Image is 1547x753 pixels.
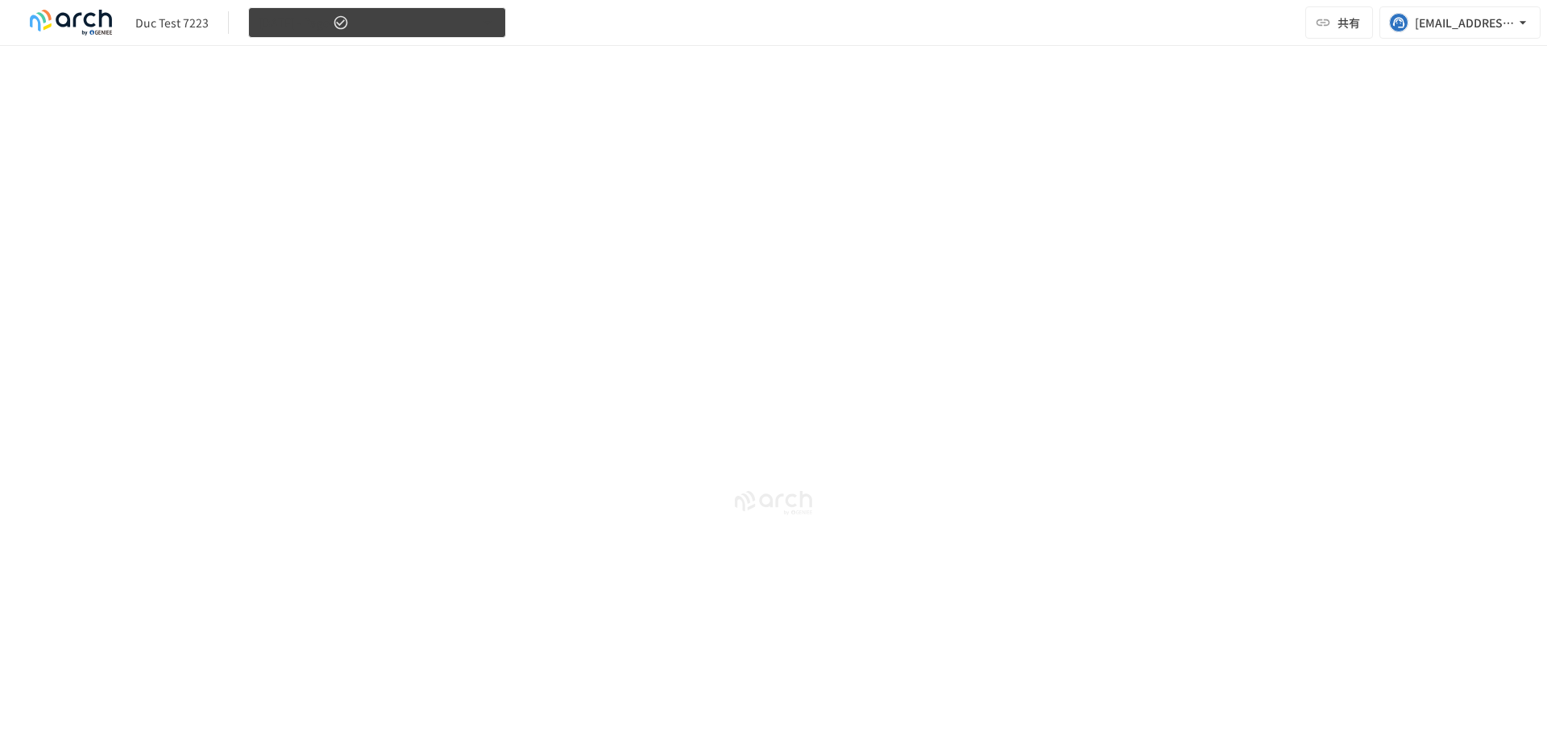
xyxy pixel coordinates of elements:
div: [EMAIL_ADDRESS][DOMAIN_NAME] [1415,13,1515,33]
div: Duc Test 7223 [135,15,209,31]
button: 共有 [1305,6,1373,39]
span: 共有 [1338,14,1360,31]
button: [EMAIL_ADDRESS][DOMAIN_NAME] [1379,6,1541,39]
span: [DATE] - Page [259,13,330,33]
button: [DATE] - Page [248,7,506,39]
img: logo-default@2x-9cf2c760.svg [19,10,122,35]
